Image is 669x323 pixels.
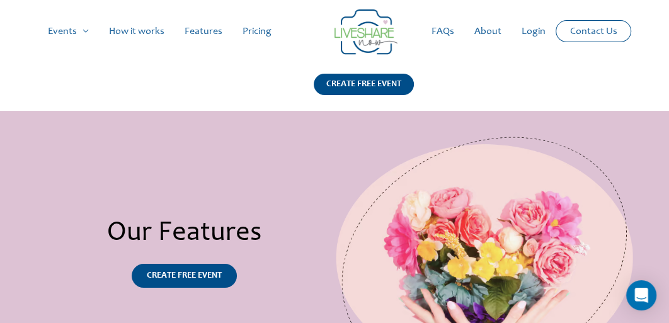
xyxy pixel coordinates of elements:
a: FAQs [421,11,464,52]
a: Events [38,11,99,52]
a: Features [174,11,232,52]
a: Contact Us [560,21,627,42]
div: CREATE FREE EVENT [314,74,414,95]
a: About [464,11,512,52]
img: LiveShare logo - Capture & Share Event Memories [334,9,397,55]
div: Open Intercom Messenger [626,280,656,310]
a: Login [512,11,556,52]
span: CREATE FREE EVENT [147,271,222,280]
a: CREATE FREE EVENT [314,74,414,111]
h2: Our Features [33,217,334,251]
a: Pricing [232,11,282,52]
nav: Site Navigation [22,11,647,52]
a: How it works [99,11,174,52]
a: CREATE FREE EVENT [132,264,237,288]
